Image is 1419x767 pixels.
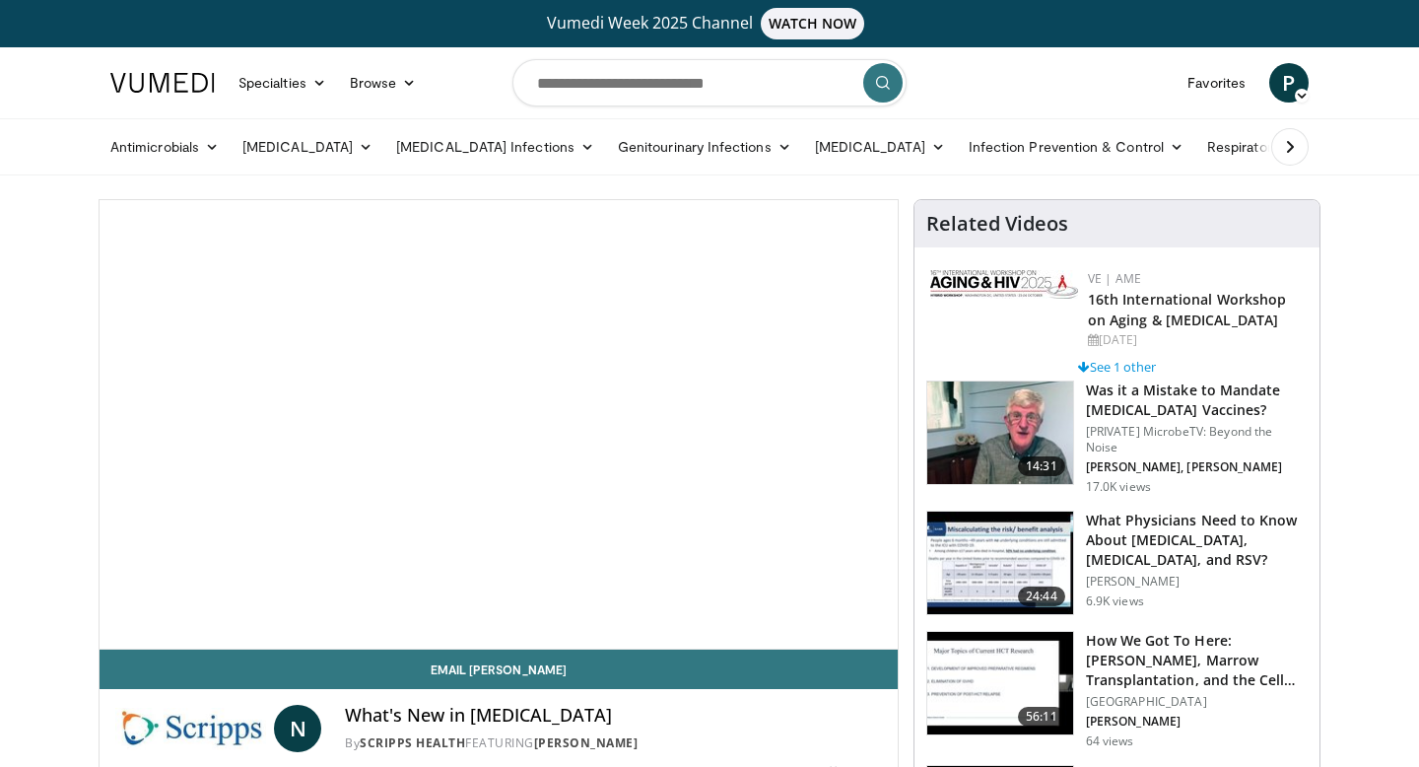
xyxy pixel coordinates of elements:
a: Vumedi Week 2025 ChannelWATCH NOW [113,8,1306,39]
a: N [274,705,321,752]
a: Email [PERSON_NAME] [100,650,898,689]
span: WATCH NOW [761,8,865,39]
input: Search topics, interventions [512,59,907,106]
a: Respiratory Infections [1195,127,1379,167]
p: 6.9K views [1086,593,1144,609]
p: [PERSON_NAME], [PERSON_NAME] [1086,459,1308,475]
div: By FEATURING [345,734,881,752]
a: P [1269,63,1309,103]
video-js: Video Player [100,200,898,650]
p: [PERSON_NAME] [1086,574,1308,590]
p: 17.0K views [1086,479,1151,495]
a: See 1 other [1078,358,1156,376]
a: [PERSON_NAME] [534,734,639,751]
p: [PRIVATE] MicrobeTV: Beyond the Noise [1086,424,1308,455]
img: f91047f4-3b1b-4007-8c78-6eacab5e8334.150x105_q85_crop-smart_upscale.jpg [927,382,1073,484]
img: e8f07e1b-50c7-4cb4-ba1c-2e7d745c9644.150x105_q85_crop-smart_upscale.jpg [927,632,1073,734]
h3: What Physicians Need to Know About [MEDICAL_DATA], [MEDICAL_DATA], and RSV? [1086,511,1308,570]
h3: Was it a Mistake to Mandate [MEDICAL_DATA] Vaccines? [1086,381,1308,420]
a: Specialties [227,63,338,103]
a: VE | AME [1088,270,1141,287]
a: 24:44 What Physicians Need to Know About [MEDICAL_DATA], [MEDICAL_DATA], and RSV? [PERSON_NAME] 6... [926,511,1308,615]
a: Browse [338,63,429,103]
a: Infection Prevention & Control [957,127,1195,167]
a: Favorites [1176,63,1257,103]
a: Genitourinary Infections [606,127,803,167]
a: 56:11 How We Got To Here: [PERSON_NAME], Marrow Transplantation, and the Cell… [GEOGRAPHIC_DATA] ... [926,631,1308,749]
h4: What's New in [MEDICAL_DATA] [345,705,881,727]
a: 14:31 Was it a Mistake to Mandate [MEDICAL_DATA] Vaccines? [PRIVATE] MicrobeTV: Beyond the Noise ... [926,381,1308,495]
a: Scripps Health [360,734,465,751]
span: 14:31 [1018,456,1065,476]
span: 24:44 [1018,587,1065,606]
p: 64 views [1086,733,1134,749]
img: 91589b0f-a920-456c-982d-84c13c387289.150x105_q85_crop-smart_upscale.jpg [927,512,1073,614]
p: [PERSON_NAME] [1086,714,1308,730]
div: [DATE] [1088,331,1304,349]
h4: Related Videos [926,212,1068,236]
img: VuMedi Logo [110,73,215,93]
a: Antimicrobials [99,127,231,167]
p: [GEOGRAPHIC_DATA] [1086,694,1308,710]
a: [MEDICAL_DATA] Infections [384,127,606,167]
a: [MEDICAL_DATA] [231,127,384,167]
h3: How We Got To Here: [PERSON_NAME], Marrow Transplantation, and the Cell… [1086,631,1308,690]
img: bc2467d1-3f88-49dc-9c22-fa3546bada9e.png.150x105_q85_autocrop_double_scale_upscale_version-0.2.jpg [930,270,1078,299]
a: [MEDICAL_DATA] [803,127,957,167]
img: Scripps Health [115,705,266,752]
span: 56:11 [1018,707,1065,727]
a: 16th International Workshop on Aging & [MEDICAL_DATA] [1088,290,1287,329]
